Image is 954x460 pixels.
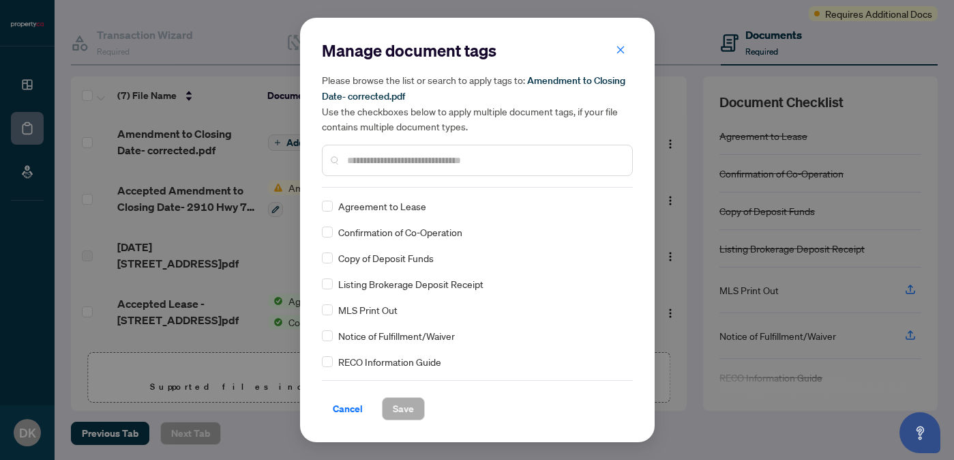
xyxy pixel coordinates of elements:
button: Save [382,397,425,420]
h2: Manage document tags [322,40,633,61]
span: MLS Print Out [338,302,398,317]
span: Confirmation of Co-Operation [338,225,462,240]
span: Listing Brokerage Deposit Receipt [338,276,483,291]
span: Cancel [333,398,363,420]
span: Copy of Deposit Funds [338,250,434,265]
button: Cancel [322,397,374,420]
span: RECO Information Guide [338,354,441,369]
span: close [616,45,625,55]
span: Agreement to Lease [338,199,426,214]
button: Open asap [899,412,940,453]
h5: Please browse the list or search to apply tags to: Use the checkboxes below to apply multiple doc... [322,72,633,134]
span: Notice of Fulfillment/Waiver [338,328,455,343]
